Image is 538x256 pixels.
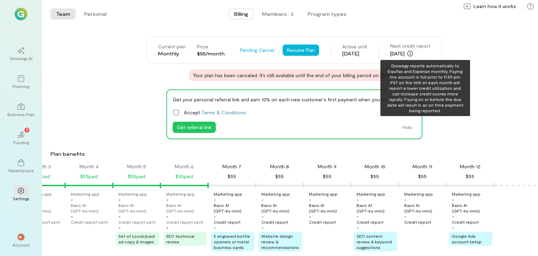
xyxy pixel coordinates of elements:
div: Growegy AI [10,55,33,61]
span: Your plan has been canceled. It’s still available until the end of your billing period on [DATE]. [193,72,396,79]
a: Funding [8,126,34,151]
span: Learn how it works [474,3,516,10]
div: $55 [228,172,236,181]
div: Credit report [357,219,384,225]
div: $55 [418,172,427,181]
div: Monthly [158,50,186,57]
div: + [309,214,311,219]
span: SEO content review & keyword suggestions [357,234,392,250]
div: Month 6 [175,163,194,170]
div: $55 paid [80,172,98,181]
div: Credit report sent [166,219,203,225]
div: Basic AI (GPT‑4o‑mini) [214,202,254,214]
div: $55 paid [128,172,145,181]
div: Month 12 [460,163,481,170]
div: Credit report [309,219,336,225]
div: + [118,214,121,219]
div: [DATE] [342,50,367,57]
div: $55 [323,172,331,181]
a: Planning [8,69,34,95]
div: Marketing app [166,191,195,197]
div: Marketing app [309,191,338,197]
div: Basic AI (GPT‑4o‑mini) [118,202,159,214]
span: Google Ads account setup [452,234,482,244]
div: Basic AI (GPT‑4o‑mini) [166,202,207,214]
div: $55 [275,172,284,181]
div: Month 10 [365,163,385,170]
div: Month 4 [80,163,98,170]
div: + [118,225,121,230]
div: + [452,214,454,219]
div: Basic AI (GPT‑4o‑mini) [261,202,302,214]
div: + [452,225,454,230]
div: Marketing app [452,191,481,197]
div: Settings [13,196,29,201]
div: Price [197,43,225,50]
div: Pending Cancel [236,45,278,56]
div: + [452,197,454,202]
div: + [166,214,168,219]
div: Basic AI (GPT‑4o‑mini) [23,202,64,214]
div: Basic AI (GPT‑4o‑mini) [404,202,445,214]
div: + [404,197,407,202]
div: Basic AI (GPT‑4o‑mini) [71,202,111,214]
div: Credit report sent [118,219,156,225]
span: Pending Cancel [240,47,274,54]
div: $55/month [197,50,225,57]
div: Basic AI (GPT‑4o‑mini) [452,202,492,214]
button: Team [50,8,76,20]
div: + [71,197,73,202]
div: Plan benefits [50,150,535,157]
div: + [261,225,264,230]
div: $55 [371,172,379,181]
div: Month 8 [270,163,289,170]
div: Current plan [158,43,186,50]
div: + [309,197,311,202]
div: Month 11 [413,163,432,170]
button: Resume Plan [283,45,319,56]
div: Month 5 [127,163,146,170]
a: Marketplace [8,154,34,179]
a: Terms & Conditions [201,109,246,115]
div: $55 paid [175,172,193,181]
div: + [166,225,168,230]
div: + [214,214,216,219]
span: 5 engraved bottle openers or metal business cards [214,234,250,250]
div: Planning [13,83,29,89]
div: Funding [13,140,29,145]
div: + [214,197,216,202]
div: Month 7 [222,163,241,170]
span: SEO technical review [166,234,194,244]
div: + [214,225,216,230]
div: Marketing app [214,191,242,197]
div: + [261,197,264,202]
a: Growegy AI [8,41,34,67]
div: Next credit report [390,42,430,49]
div: Basic AI (GPT‑4o‑mini) [309,202,350,214]
button: Billing [228,8,254,20]
span: 7 [26,127,28,133]
button: Program types [302,8,352,20]
div: Credit report [261,219,288,225]
div: Marketing app [71,191,99,197]
div: Marketing app [261,191,290,197]
div: + [357,225,359,230]
div: Active until [342,43,367,50]
div: Month 9 [318,163,337,170]
button: Hide [398,122,416,133]
div: + [166,197,168,202]
div: $55 [466,172,474,181]
div: Credit report [452,219,479,225]
span: Billing [234,11,248,18]
button: Members · 2 [256,8,299,20]
div: + [118,197,121,202]
div: + [404,214,407,219]
div: Credit report [214,219,241,225]
a: Settings [8,182,34,207]
div: Basic AI (GPT‑4o‑mini) [357,202,397,214]
div: + [357,214,359,219]
div: Account [13,242,30,248]
span: Accept [184,109,246,116]
div: Marketplace [8,168,34,173]
div: [DATE] [390,49,430,58]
